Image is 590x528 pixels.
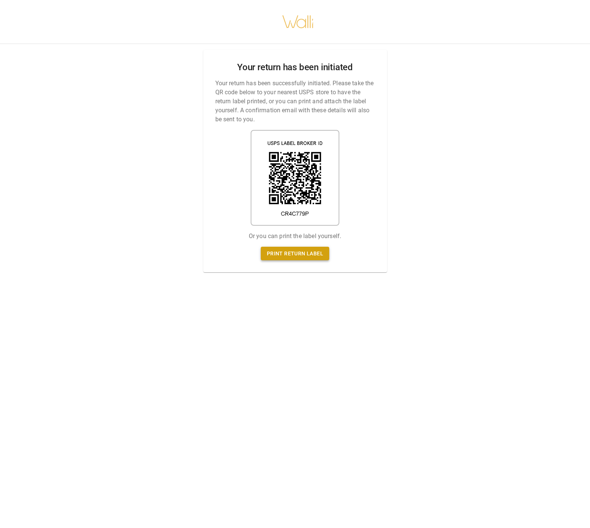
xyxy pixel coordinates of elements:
[261,247,329,261] a: Print return label
[215,79,375,124] p: Your return has been successfully initiated. Please take the QR code below to your nearest USPS s...
[282,6,314,38] img: walli-inc.myshopify.com
[249,232,341,241] p: Or you can print the label yourself.
[237,62,353,73] h2: Your return has been initiated
[251,130,339,226] img: shipping label qr code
